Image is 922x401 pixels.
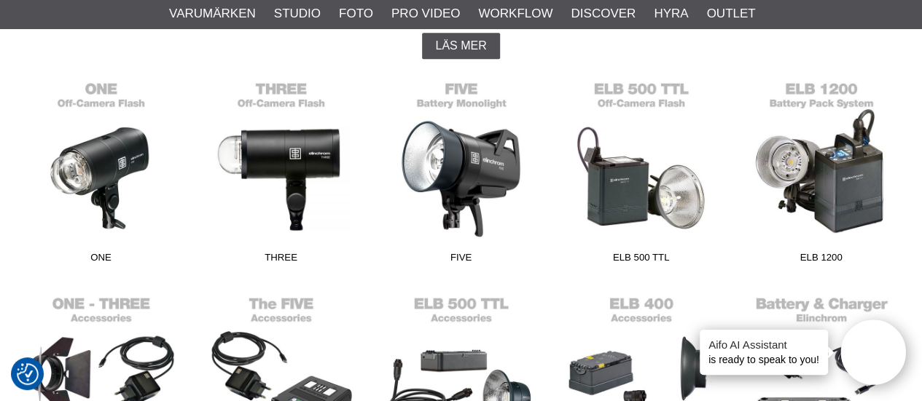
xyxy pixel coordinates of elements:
span: ELB 500 TTL [551,250,731,270]
a: Hyra [654,4,688,23]
span: Läs mer [435,39,486,52]
img: Revisit consent button [17,363,39,385]
a: Pro Video [391,4,460,23]
a: Workflow [478,4,552,23]
span: FIVE [371,250,551,270]
div: is ready to speak to you! [700,330,828,375]
a: Foto [339,4,373,23]
a: Outlet [706,4,755,23]
span: ONE [11,250,191,270]
a: THREE [191,74,371,270]
a: ELB 1200 [731,74,911,270]
h4: Aifo AI Assistant [708,337,819,352]
a: Varumärken [169,4,256,23]
a: ONE [11,74,191,270]
button: Samtyckesinställningar [17,361,39,387]
span: THREE [191,250,371,270]
a: Discover [571,4,636,23]
a: Studio [274,4,321,23]
a: FIVE [371,74,551,270]
span: ELB 1200 [731,250,911,270]
a: ELB 500 TTL [551,74,731,270]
